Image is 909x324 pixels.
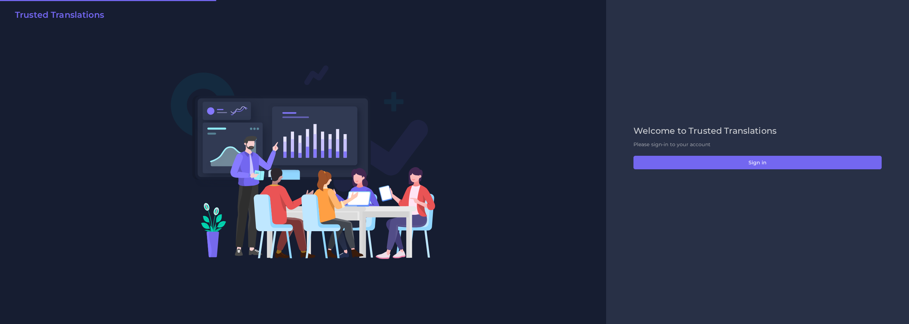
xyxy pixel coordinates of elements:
p: Please sign-in to your account [633,141,882,148]
button: Sign in [633,156,882,169]
h2: Welcome to Trusted Translations [633,126,882,136]
a: Trusted Translations [10,10,104,23]
h2: Trusted Translations [15,10,104,20]
img: Login V2 [170,65,436,259]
